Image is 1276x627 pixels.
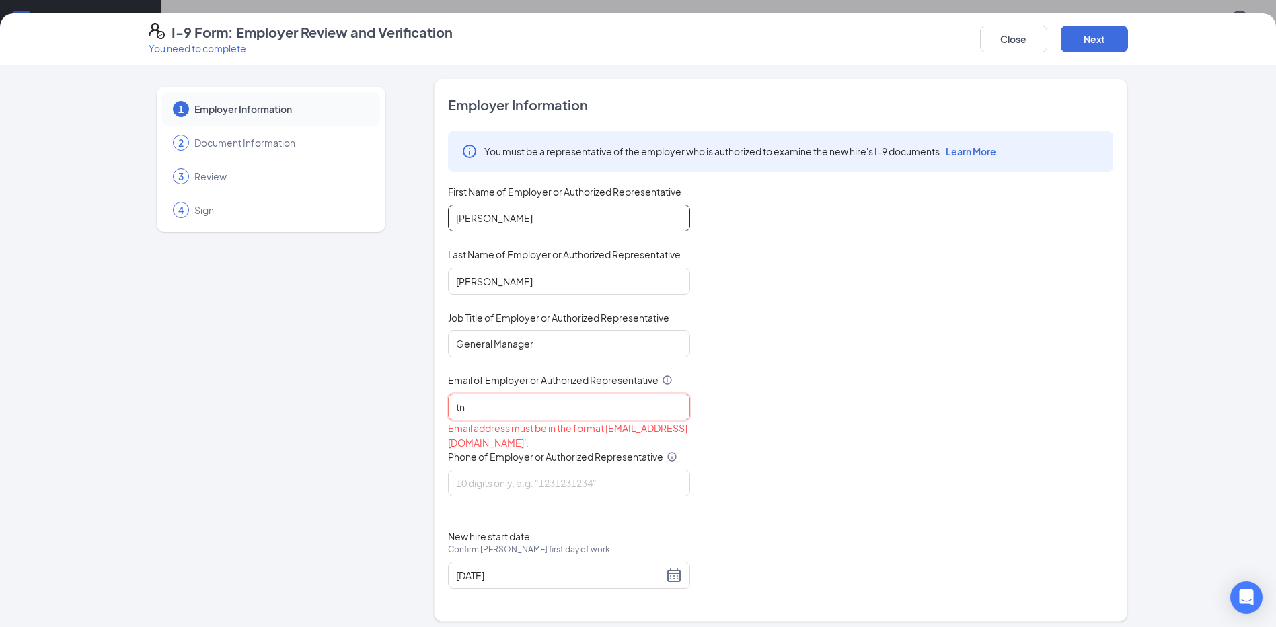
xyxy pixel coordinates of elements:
span: Employer Information [194,102,367,116]
span: 2 [178,136,184,149]
span: First Name of Employer or Authorized Representative [448,185,681,198]
svg: Info [461,143,478,159]
button: Close [980,26,1047,52]
p: You need to complete [149,42,453,55]
span: Learn More [946,145,996,157]
span: Phone of Employer or Authorized Representative [448,450,663,464]
div: Email address must be in the format [EMAIL_ADDRESS][DOMAIN_NAME]'. [448,420,690,450]
span: New hire start date [448,529,610,570]
h4: I-9 Form: Employer Review and Verification [172,23,453,42]
span: 3 [178,170,184,183]
input: Enter your last name [448,268,690,295]
input: 10 digits only, e.g. "1231231234" [448,470,690,496]
span: 4 [178,203,184,217]
span: Job Title of Employer or Authorized Representative [448,311,669,324]
span: Confirm [PERSON_NAME] first day of work [448,543,610,556]
svg: Info [662,375,673,385]
div: Open Intercom Messenger [1230,581,1263,614]
input: Enter your email address [448,394,690,420]
span: Sign [194,203,367,217]
span: Employer Information [448,96,1113,114]
button: Next [1061,26,1128,52]
svg: Info [667,451,677,462]
span: Document Information [194,136,367,149]
svg: FormI9EVerifyIcon [149,23,165,39]
span: You must be a representative of the employer who is authorized to examine the new hire's I-9 docu... [484,145,996,158]
input: Enter your first name [448,205,690,231]
span: Review [194,170,367,183]
input: 08/27/2025 [456,568,663,583]
input: Enter job title [448,330,690,357]
span: Email of Employer or Authorized Representative [448,373,659,387]
a: Learn More [942,145,996,157]
span: Last Name of Employer or Authorized Representative [448,248,681,261]
span: 1 [178,102,184,116]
